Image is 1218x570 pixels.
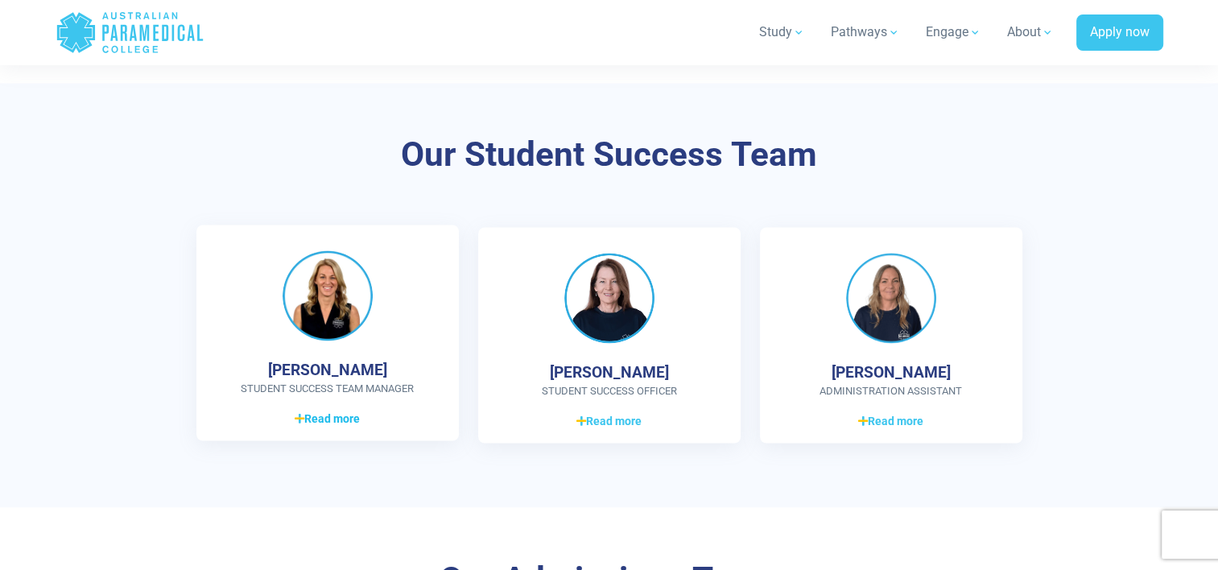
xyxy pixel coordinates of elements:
[786,411,997,430] a: Read more
[504,411,715,430] a: Read more
[564,253,654,343] img: Kym Rudnick
[858,412,923,429] span: Read more
[916,10,991,55] a: Engage
[576,412,642,429] span: Read more
[832,362,951,381] h4: [PERSON_NAME]
[56,6,204,59] a: Australian Paramedical College
[222,408,433,427] a: Read more
[786,382,997,399] span: Administration Assistant
[295,410,360,427] span: Read more
[1076,14,1163,52] a: Apply now
[283,250,373,341] img: Jackie McCudden
[997,10,1063,55] a: About
[138,134,1080,176] h3: Our Student Success Team
[222,380,433,396] span: Student Success Team Manager
[749,10,815,55] a: Study
[268,360,387,378] h4: [PERSON_NAME]
[504,382,715,399] span: Student Success Officer
[550,362,669,381] h4: [PERSON_NAME]
[846,253,936,343] img: Marianne Paterson
[821,10,910,55] a: Pathways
